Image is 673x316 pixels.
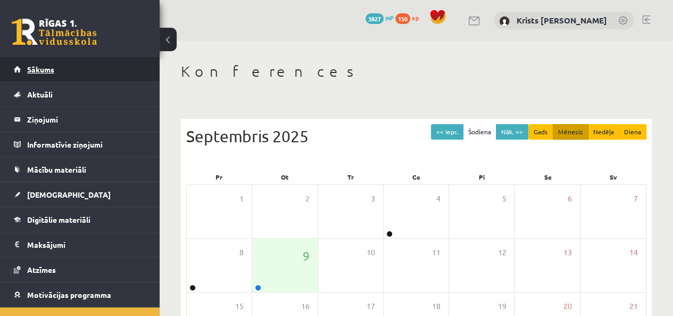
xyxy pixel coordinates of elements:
span: 14 [629,247,638,258]
span: 2 [305,193,310,205]
div: Pr [186,169,252,184]
span: 4 [436,193,441,205]
div: Ce [384,169,450,184]
span: 11 [432,247,441,258]
span: 1 [239,193,244,205]
span: 150 [395,13,410,24]
img: Krists Andrejs Zeile [499,16,510,27]
button: Šodiena [463,124,496,140]
button: << Iepr. [431,124,463,140]
a: Atzīmes [14,257,146,282]
a: Aktuāli [14,82,146,107]
span: 3 [371,193,375,205]
a: Sākums [14,57,146,82]
legend: Maksājumi [27,232,146,257]
legend: Informatīvie ziņojumi [27,132,146,157]
div: Se [515,169,581,184]
span: Digitālie materiāli [27,215,90,224]
span: Atzīmes [27,265,56,274]
span: xp [412,13,419,22]
span: 10 [367,247,375,258]
span: [DEMOGRAPHIC_DATA] [27,190,111,199]
span: 3827 [365,13,384,24]
span: 19 [497,301,506,312]
span: Aktuāli [27,90,53,99]
span: 18 [432,301,441,312]
span: 15 [235,301,244,312]
span: Mācību materiāli [27,165,86,174]
div: Pi [449,169,515,184]
span: 12 [497,247,506,258]
span: 21 [629,301,638,312]
a: Mācību materiāli [14,157,146,182]
a: Krists [PERSON_NAME] [517,15,607,26]
span: 5 [502,193,506,205]
a: Digitālie materiāli [14,207,146,232]
span: 8 [239,247,244,258]
span: mP [385,13,394,22]
button: Gads [528,124,553,140]
span: Motivācijas programma [27,290,111,299]
div: Sv [580,169,646,184]
span: 20 [563,301,572,312]
a: Rīgas 1. Tālmācības vidusskola [12,19,97,45]
span: Sākums [27,64,54,74]
button: Mēnesis [553,124,588,140]
span: 6 [568,193,572,205]
div: Septembris 2025 [186,124,646,148]
span: 7 [634,193,638,205]
div: Ot [252,169,318,184]
span: 16 [301,301,310,312]
button: Diena [619,124,646,140]
legend: Ziņojumi [27,107,146,132]
span: 13 [563,247,572,258]
a: Maksājumi [14,232,146,257]
div: Tr [318,169,384,184]
button: Nedēļa [588,124,619,140]
h1: Konferences [181,62,652,80]
a: Motivācijas programma [14,282,146,307]
span: 17 [367,301,375,312]
a: [DEMOGRAPHIC_DATA] [14,182,146,207]
a: Ziņojumi [14,107,146,132]
button: Nāk. >> [496,124,528,140]
a: 3827 mP [365,13,394,22]
a: 150 xp [395,13,424,22]
a: Informatīvie ziņojumi [14,132,146,157]
span: 9 [303,247,310,265]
